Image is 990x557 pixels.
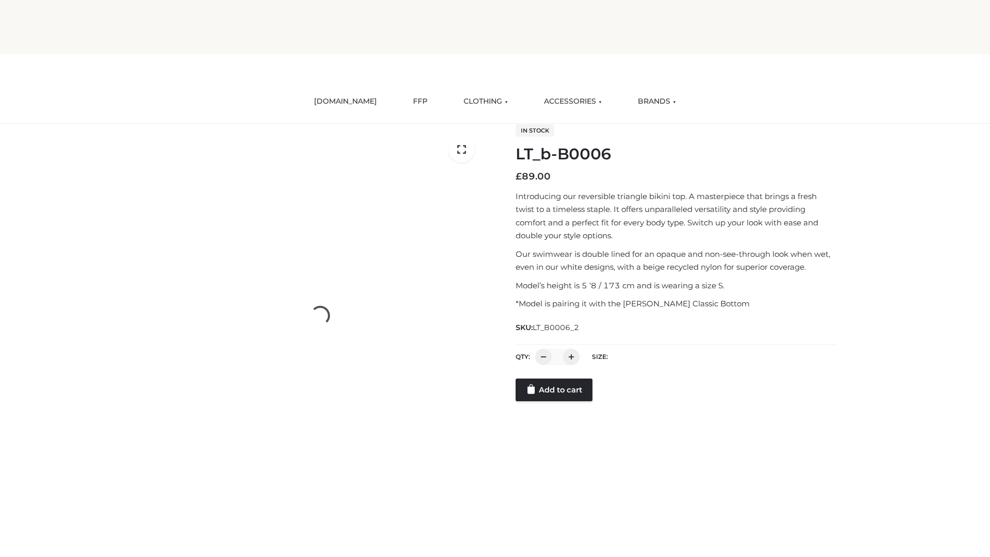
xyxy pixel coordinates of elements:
span: In stock [516,124,554,137]
a: CLOTHING [456,90,516,113]
h1: LT_b-B0006 [516,145,837,163]
p: Our swimwear is double lined for an opaque and non-see-through look when wet, even in our white d... [516,248,837,274]
a: FFP [405,90,435,113]
a: ACCESSORIES [536,90,609,113]
p: *Model is pairing it with the [PERSON_NAME] Classic Bottom [516,297,837,310]
span: SKU: [516,321,580,334]
span: £ [516,171,522,182]
a: Add to cart [516,379,592,401]
a: BRANDS [630,90,684,113]
p: Introducing our reversible triangle bikini top. A masterpiece that brings a fresh twist to a time... [516,190,837,242]
label: QTY: [516,353,530,361]
span: LT_B0006_2 [533,323,579,332]
label: Size: [592,353,608,361]
bdi: 89.00 [516,171,551,182]
p: Model’s height is 5 ‘8 / 173 cm and is wearing a size S. [516,279,837,292]
a: [DOMAIN_NAME] [306,90,385,113]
